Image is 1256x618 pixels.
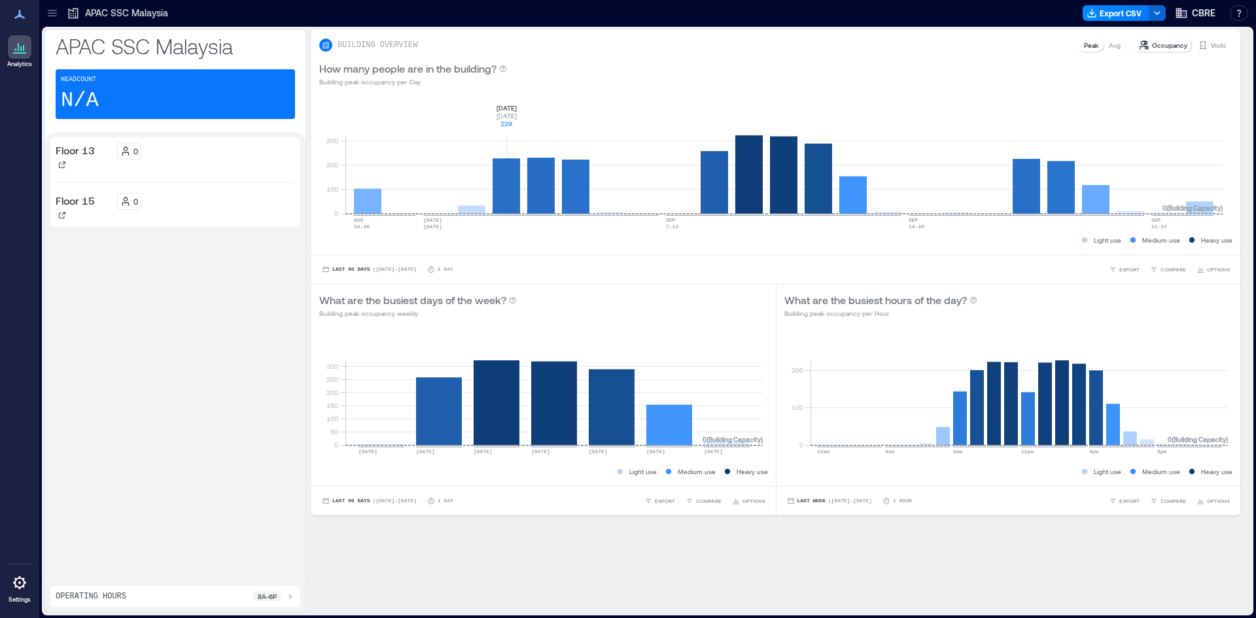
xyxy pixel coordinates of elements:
p: Building peak occupancy per Hour [784,308,977,318]
p: Light use [1094,235,1121,245]
p: Visits [1211,40,1226,50]
span: EXPORT [1119,266,1140,273]
p: Building peak occupancy weekly [319,308,517,318]
p: Light use [1094,466,1121,477]
span: OPTIONS [1207,266,1230,273]
text: [DATE] [416,449,435,455]
button: COMPARE [683,494,724,507]
tspan: 200 [326,161,338,169]
text: [DATE] [358,449,377,455]
button: Last 90 Days |[DATE]-[DATE] [319,263,419,276]
p: 0 [133,146,138,156]
tspan: 300 [326,137,338,145]
button: EXPORT [1106,494,1142,507]
text: [DATE] [589,449,608,455]
text: 12pm [1021,449,1034,455]
button: EXPORT [642,494,678,507]
button: OPTIONS [1194,494,1232,507]
tspan: 0 [334,209,338,217]
tspan: 0 [799,441,803,449]
text: [DATE] [423,217,442,223]
text: AUG [354,217,364,223]
p: Building peak occupancy per Day [319,77,507,87]
text: 24-30 [354,224,370,230]
span: OPTIONS [742,497,765,505]
p: Settings [9,596,31,604]
text: 8pm [1157,449,1167,455]
p: Analytics [7,60,32,68]
text: [DATE] [531,449,550,455]
tspan: 200 [326,388,338,396]
p: BUILDING OVERVIEW [338,40,417,50]
span: COMPARE [696,497,722,505]
a: Analytics [3,31,36,72]
p: Heavy use [1201,235,1232,245]
text: SEP [666,217,676,223]
button: Export CSV [1083,5,1149,21]
tspan: 150 [326,402,338,409]
p: Medium use [678,466,716,477]
button: Last Week |[DATE]-[DATE] [784,494,875,507]
text: 8am [953,449,963,455]
button: COMPARE [1147,263,1189,276]
text: 4pm [1089,449,1099,455]
p: N/A [61,88,99,114]
text: SEP [909,217,918,223]
span: EXPORT [1119,497,1140,505]
p: Floor 15 [56,193,95,209]
p: Medium use [1142,235,1180,245]
span: OPTIONS [1207,497,1230,505]
p: What are the busiest days of the week? [319,292,506,308]
text: [DATE] [474,449,493,455]
text: [DATE] [646,449,665,455]
text: 21-27 [1151,224,1167,230]
span: CBRE [1192,7,1215,20]
a: Settings [4,567,35,608]
p: How many people are in the building? [319,61,497,77]
p: Headcount [61,75,96,85]
text: 12am [817,449,829,455]
button: CBRE [1171,3,1219,24]
p: APAC SSC Malaysia [56,33,295,59]
button: OPTIONS [1194,263,1232,276]
p: 0 [133,196,138,207]
text: [DATE] [704,449,723,455]
span: COMPARE [1160,266,1186,273]
p: Peak [1084,40,1098,50]
tspan: 0 [334,441,338,449]
tspan: 100 [791,403,803,411]
text: SEP [1151,217,1161,223]
p: Floor 13 [56,143,95,158]
span: COMPARE [1160,497,1186,505]
span: EXPORT [655,497,675,505]
tspan: 100 [326,415,338,422]
p: Medium use [1142,466,1180,477]
p: 1 Hour [893,497,912,505]
tspan: 300 [326,362,338,370]
text: [DATE] [423,224,442,230]
tspan: 100 [326,185,338,193]
p: What are the busiest hours of the day? [784,292,967,308]
p: Occupancy [1152,40,1187,50]
p: 8a - 6p [258,591,277,602]
p: Heavy use [1201,466,1232,477]
text: 4am [885,449,895,455]
tspan: 200 [791,366,803,374]
tspan: 250 [326,375,338,383]
tspan: 50 [330,428,338,436]
text: 14-20 [909,224,924,230]
p: Light use [629,466,657,477]
button: COMPARE [1147,494,1189,507]
p: Avg [1109,40,1121,50]
button: OPTIONS [729,494,768,507]
p: Operating Hours [56,591,126,602]
p: 1 Day [438,497,453,505]
p: APAC SSC Malaysia [85,7,168,20]
text: 7-13 [666,224,678,230]
p: 1 Day [438,266,453,273]
button: EXPORT [1106,263,1142,276]
p: Heavy use [737,466,768,477]
button: Last 90 Days |[DATE]-[DATE] [319,494,419,507]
